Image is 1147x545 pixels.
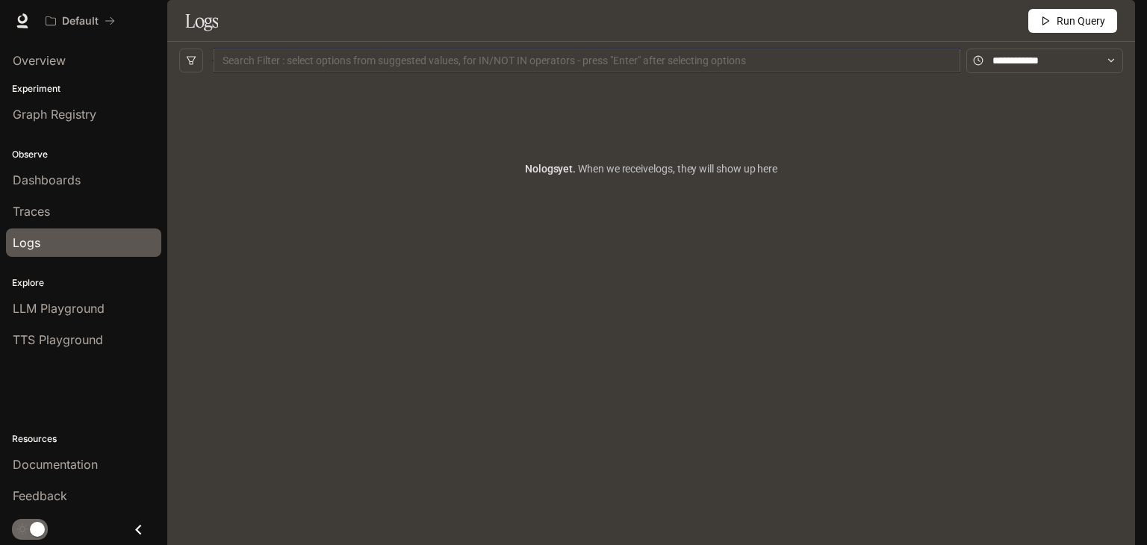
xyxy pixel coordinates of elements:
[525,161,777,177] article: No logs yet.
[576,163,777,175] span: When we receive logs , they will show up here
[186,55,196,66] span: filter
[39,6,122,36] button: All workspaces
[1028,9,1117,33] button: Run Query
[185,6,218,36] h1: Logs
[1057,13,1105,29] span: Run Query
[179,49,203,72] button: filter
[62,15,99,28] p: Default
